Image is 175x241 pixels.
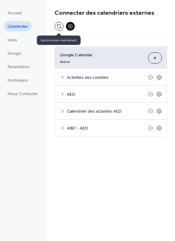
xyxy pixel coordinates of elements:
[4,75,32,85] a: Formulaire
[4,48,25,58] a: Design
[7,77,28,84] span: Formulaire
[37,36,81,45] span: Synchroniser maintenant
[60,52,143,59] span: Google Calendar
[7,37,17,44] span: Vues
[67,91,148,98] span: AED
[55,7,154,19] span: Connecter des calendriers externes
[67,108,148,115] span: Calendrier des activités AED
[7,23,28,30] span: Connecter
[4,88,42,99] a: Nous Contacter
[60,60,70,64] span: Retirer
[67,125,148,132] span: 4@7 - AED
[7,91,38,97] span: Nous Contacter
[4,21,32,31] a: Connecter
[7,10,22,17] span: Accueil
[4,8,25,18] a: Accueil
[7,64,30,70] span: Paramètres
[67,74,148,81] span: Activités des comités
[4,61,33,72] a: Paramètres
[7,50,21,57] span: Design
[4,34,21,45] a: Vues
